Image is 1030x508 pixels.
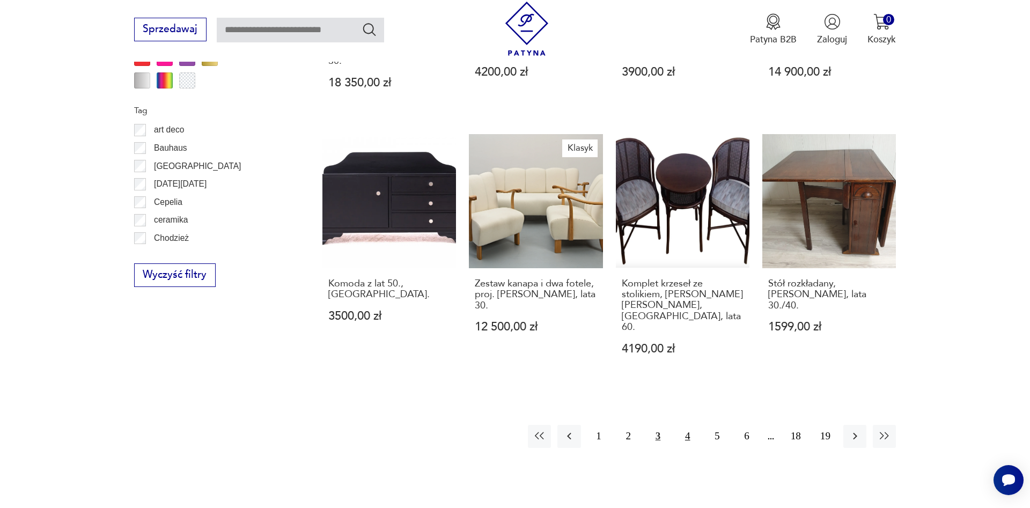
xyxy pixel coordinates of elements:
button: Sprzedawaj [134,18,207,41]
p: 14 900,00 zł [768,67,891,78]
p: 4200,00 zł [475,67,597,78]
p: ceramika [154,213,188,227]
h3: Stół rozkładany, [PERSON_NAME], lata 30./40. [768,278,891,311]
img: Ikona koszyka [873,13,890,30]
p: art deco [154,123,184,137]
p: 12 500,00 zł [475,321,597,333]
a: KlasykZestaw kanapa i dwa fotele, proj. Jindrich Halabala, lata 30.Zestaw kanapa i dwa fotele, pr... [469,134,602,380]
button: 5 [705,425,729,448]
h3: Zestaw kanapa i dwa fotele, proj. [PERSON_NAME], lata 30. [475,278,597,311]
a: Sprzedawaj [134,26,207,34]
a: Ikona medaluPatyna B2B [750,13,797,46]
p: Chodzież [154,231,189,245]
h3: Komplet Art Deco sofa i dwa fotel, [GEOGRAPHIC_DATA], lata 30. [328,23,451,67]
button: 4 [676,425,699,448]
img: Patyna - sklep z meblami i dekoracjami vintage [500,2,554,56]
button: 19 [814,425,837,448]
a: Komplet krzeseł ze stolikiem, J.McGuire, San Francisco, lata 60.Komplet krzeseł ze stolikiem, [PE... [616,134,749,380]
p: Tag [134,104,292,117]
p: Patyna B2B [750,33,797,46]
div: 0 [883,14,894,25]
img: Ikona medalu [765,13,782,30]
button: Szukaj [362,21,377,37]
img: Ikonka użytkownika [824,13,841,30]
button: 18 [784,425,807,448]
h3: Komoda z lat 50., [GEOGRAPHIC_DATA]. [328,278,451,300]
p: Cepelia [154,195,182,209]
p: Ćmielów [154,249,186,263]
p: 3900,00 zł [622,67,744,78]
h3: Komplet krzeseł ze stolikiem, [PERSON_NAME][PERSON_NAME], [GEOGRAPHIC_DATA], lata 60. [622,278,744,333]
p: 3500,00 zł [328,311,451,322]
p: [DATE][DATE] [154,177,207,191]
button: Wyczyść filtry [134,263,216,287]
a: Komoda z lat 50., Polska.Komoda z lat 50., [GEOGRAPHIC_DATA].3500,00 zł [322,134,456,380]
p: Zaloguj [817,33,847,46]
button: 0Koszyk [867,13,896,46]
p: 4190,00 zł [622,343,744,355]
p: Koszyk [867,33,896,46]
p: 1599,00 zł [768,321,891,333]
p: Bauhaus [154,141,187,155]
button: Patyna B2B [750,13,797,46]
button: 2 [617,425,640,448]
a: Stół rozkładany, HARRIS LEBUS, lata 30./40.Stół rozkładany, [PERSON_NAME], lata 30./40.1599,00 zł [762,134,896,380]
p: [GEOGRAPHIC_DATA] [154,159,241,173]
button: Zaloguj [817,13,847,46]
button: 3 [646,425,669,448]
button: 1 [587,425,610,448]
button: 6 [735,425,758,448]
p: 18 350,00 zł [328,77,451,89]
iframe: Smartsupp widget button [994,465,1024,495]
